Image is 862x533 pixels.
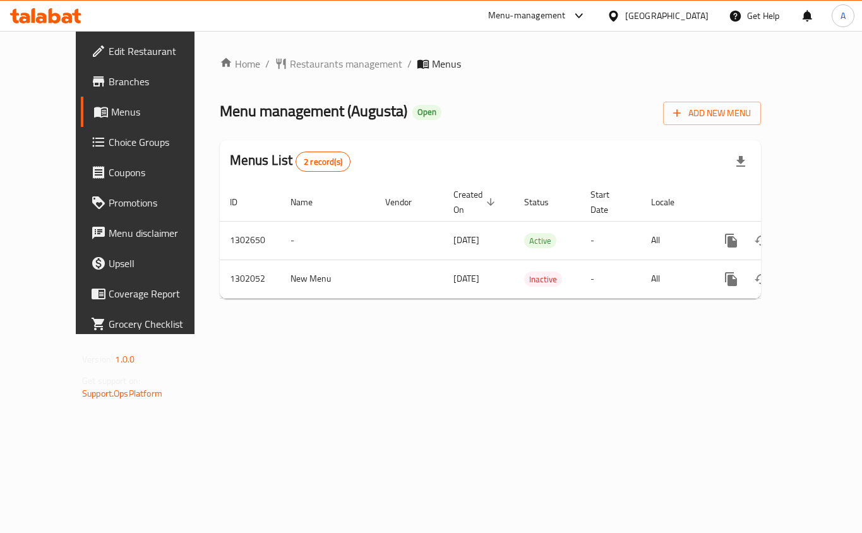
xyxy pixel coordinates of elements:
span: 1.0.0 [115,351,135,368]
td: - [280,221,375,260]
span: Promotions [109,195,210,210]
span: A [841,9,846,23]
div: Menu-management [488,8,566,23]
button: more [716,264,746,294]
span: 2 record(s) [296,156,350,168]
span: Add New Menu [673,105,751,121]
nav: breadcrumb [220,56,761,71]
a: Coverage Report [81,278,220,309]
div: Export file [726,147,756,177]
td: All [641,260,706,298]
span: Coupons [109,165,210,180]
a: Choice Groups [81,127,220,157]
button: Change Status [746,225,777,256]
span: [DATE] [453,232,479,248]
div: [GEOGRAPHIC_DATA] [625,9,709,23]
a: Menus [81,97,220,127]
td: New Menu [280,260,375,298]
span: ID [230,195,254,210]
a: Menu disclaimer [81,218,220,248]
a: Upsell [81,248,220,278]
span: Edit Restaurant [109,44,210,59]
span: Active [524,234,556,248]
td: All [641,221,706,260]
a: Support.OpsPlatform [82,385,162,402]
button: more [716,225,746,256]
span: Get support on: [82,373,140,389]
td: - [580,221,641,260]
span: Created On [453,187,499,217]
span: Menus [432,56,461,71]
a: Home [220,56,260,71]
span: Inactive [524,272,562,287]
a: Branches [81,66,220,97]
span: Menus [111,104,210,119]
td: - [580,260,641,298]
div: Total records count [296,152,350,172]
a: Promotions [81,188,220,218]
span: Menu management ( Augusta ) [220,97,407,125]
span: Start Date [590,187,626,217]
div: Open [412,105,441,120]
span: Restaurants management [290,56,402,71]
a: Edit Restaurant [81,36,220,66]
a: Coupons [81,157,220,188]
td: 1302650 [220,221,280,260]
span: Vendor [385,195,428,210]
table: enhanced table [220,183,847,299]
span: Name [290,195,329,210]
span: Locale [651,195,691,210]
span: Coverage Report [109,286,210,301]
span: Choice Groups [109,135,210,150]
span: Grocery Checklist [109,316,210,332]
div: Active [524,233,556,248]
th: Actions [706,183,847,222]
span: [DATE] [453,270,479,287]
a: Restaurants management [275,56,402,71]
span: Status [524,195,565,210]
button: Change Status [746,264,777,294]
button: Add New Menu [663,102,761,125]
li: / [265,56,270,71]
a: Grocery Checklist [81,309,220,339]
span: Upsell [109,256,210,271]
span: Open [412,107,441,117]
li: / [407,56,412,71]
span: Version: [82,351,113,368]
span: Menu disclaimer [109,225,210,241]
td: 1302052 [220,260,280,298]
span: Branches [109,74,210,89]
h2: Menus List [230,151,350,172]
